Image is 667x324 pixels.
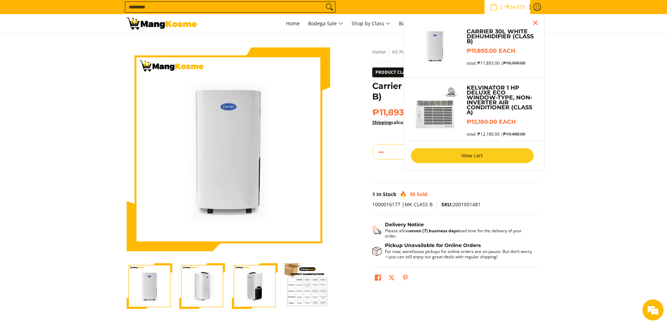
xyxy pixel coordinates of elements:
span: 1 [372,191,375,197]
span: Bulk Center [399,20,426,27]
span: 95 [410,191,415,197]
s: ₱19,488.00 [503,131,525,137]
button: Shipping & Delivery [372,222,534,239]
nav: Breadcrumbs [372,47,541,57]
h6: ₱12,180.00 each [467,118,537,125]
strong: calculated at checkout [372,119,443,125]
p: Please allow lead time for the delivery of your order. [385,228,534,239]
a: View cart [411,148,534,163]
span: Product Class [373,68,413,77]
button: Search [324,2,335,12]
a: Product Class Class B [372,67,445,77]
a: Shop by Class [348,14,394,33]
span: ₱11,893.00 [372,107,464,118]
img: carrier-30-liter-dehumidier-premium-full-view-mang-kosme [411,21,460,70]
button: Subtract [373,147,389,158]
a: All Products [392,48,420,55]
span: ₱24,073 [505,5,526,9]
span: Sold [417,191,427,197]
strong: seven (7) business days [409,228,458,234]
span: SKU: [441,201,453,208]
h1: Carrier 30L White Dehumidifier (Class B) [372,81,541,102]
img: Carrier 30L White Dehumidifier (Class B)-2 [179,263,225,309]
a: Carrier 30L White Dehumidifier (Class B) [467,29,537,44]
span: • [488,3,527,11]
span: total: ₱11,893.00 | [467,60,525,66]
span: 2001001481 [441,201,481,208]
img: Carrier 30-Liter Dehumidifier - White (Class B) l Mang Kosme [127,18,197,30]
span: Shop by Class [352,19,391,28]
strong: Delivery Notice [385,221,424,228]
h6: ₱11,893.00 each [467,47,537,54]
span: total: ₱12,180.00 | [467,131,525,137]
a: Home [282,14,303,33]
img: Carrier 30L White Dehumidifier (Class B)-4 [285,263,330,309]
span: Bodega Sale [308,19,343,28]
a: Shipping [372,119,391,125]
span: In Stock [376,191,396,197]
span: Home [286,20,300,27]
a: Bulk Center [395,14,430,33]
img: Default Title Kelvinator 1 HP Deluxe Eco Window-Type, Non-Inverter Air Conditioner (Class A) [411,85,460,134]
a: Pin on Pinterest [400,273,410,285]
strong: Pickup Unavailable for Online Orders [385,242,481,248]
img: carrier-30-liter-dehumidier-premium-full-view-mang-kosme [127,263,172,309]
ul: Sub Menu [403,14,545,170]
span: 2 [499,5,503,9]
a: Home [372,48,386,55]
s: ₱16,999.00 [503,60,525,66]
a: Share on Facebook [373,273,383,285]
a: Post on X [387,273,396,285]
a: Kelvinator 1 HP Deluxe Eco Window-Type, Non-Inverter Air Conditioner (Class A) [467,85,537,115]
button: Close pop up [530,18,541,28]
a: Bodega Sale [305,14,347,33]
span: 1000016177 |MK CLASS B [372,201,433,208]
nav: Main Menu [204,14,541,33]
img: Carrier 30L White Dehumidifier (Class B)-3 [232,263,278,309]
img: carrier-30-liter-dehumidier-premium-full-view-mang-kosme [127,47,330,251]
p: For now, warehouse pickups for online orders are on pause. But don’t worry—you can still enjoy ou... [385,249,534,259]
